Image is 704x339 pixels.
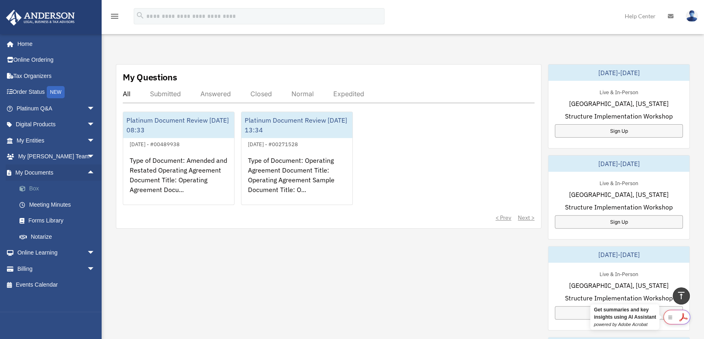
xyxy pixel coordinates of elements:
[6,52,107,68] a: Online Ordering
[87,149,103,165] span: arrow_drop_down
[565,293,673,303] span: Structure Implementation Workshop
[6,245,107,261] a: Online Learningarrow_drop_down
[123,112,234,138] div: Platinum Document Review [DATE] 08:33
[686,10,698,22] img: User Pic
[241,139,304,148] div: [DATE] - #00271528
[241,112,352,138] div: Platinum Document Review [DATE] 13:34
[6,132,107,149] a: My Entitiesarrow_drop_down
[136,11,145,20] i: search
[548,65,689,81] div: [DATE]-[DATE]
[569,99,669,108] span: [GEOGRAPHIC_DATA], [US_STATE]
[87,261,103,277] span: arrow_drop_down
[87,100,103,117] span: arrow_drop_down
[110,14,120,21] a: menu
[6,36,103,52] a: Home
[593,87,645,96] div: Live & In-Person
[6,149,107,165] a: My [PERSON_NAME] Teamarrow_drop_down
[6,100,107,117] a: Platinum Q&Aarrow_drop_down
[123,112,235,205] a: Platinum Document Review [DATE] 08:33[DATE] - #00489938Type of Document: Amended and Restated Ope...
[6,68,107,84] a: Tax Organizers
[333,90,364,98] div: Expedited
[87,132,103,149] span: arrow_drop_down
[565,111,673,121] span: Structure Implementation Workshop
[123,90,130,98] div: All
[11,229,107,245] a: Notarize
[6,261,107,277] a: Billingarrow_drop_down
[11,181,107,197] a: Box
[676,291,686,300] i: vertical_align_top
[123,149,234,212] div: Type of Document: Amended and Restated Operating Agreement Document Title: Operating Agreement Do...
[4,10,77,26] img: Anderson Advisors Platinum Portal
[150,90,181,98] div: Submitted
[6,164,107,181] a: My Documentsarrow_drop_up
[555,124,683,138] a: Sign Up
[11,196,107,213] a: Meeting Minutes
[241,149,352,212] div: Type of Document: Operating Agreement Document Title: Operating Agreement Sample Document Title: ...
[548,155,689,172] div: [DATE]-[DATE]
[6,84,107,101] a: Order StatusNEW
[555,306,683,320] a: Sign Up
[673,287,690,304] a: vertical_align_top
[250,90,272,98] div: Closed
[291,90,314,98] div: Normal
[87,117,103,133] span: arrow_drop_down
[241,112,353,205] a: Platinum Document Review [DATE] 13:34[DATE] - #00271528Type of Document: Operating Agreement Docu...
[47,86,65,98] div: NEW
[110,11,120,21] i: menu
[593,178,645,187] div: Live & In-Person
[569,190,669,199] span: [GEOGRAPHIC_DATA], [US_STATE]
[11,213,107,229] a: Forms Library
[200,90,231,98] div: Answered
[555,215,683,229] a: Sign Up
[593,269,645,278] div: Live & In-Person
[569,281,669,290] span: [GEOGRAPHIC_DATA], [US_STATE]
[565,202,673,212] span: Structure Implementation Workshop
[87,164,103,181] span: arrow_drop_up
[6,277,107,293] a: Events Calendar
[548,246,689,263] div: [DATE]-[DATE]
[123,139,186,148] div: [DATE] - #00489938
[123,71,177,83] div: My Questions
[87,245,103,261] span: arrow_drop_down
[6,117,107,133] a: Digital Productsarrow_drop_down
